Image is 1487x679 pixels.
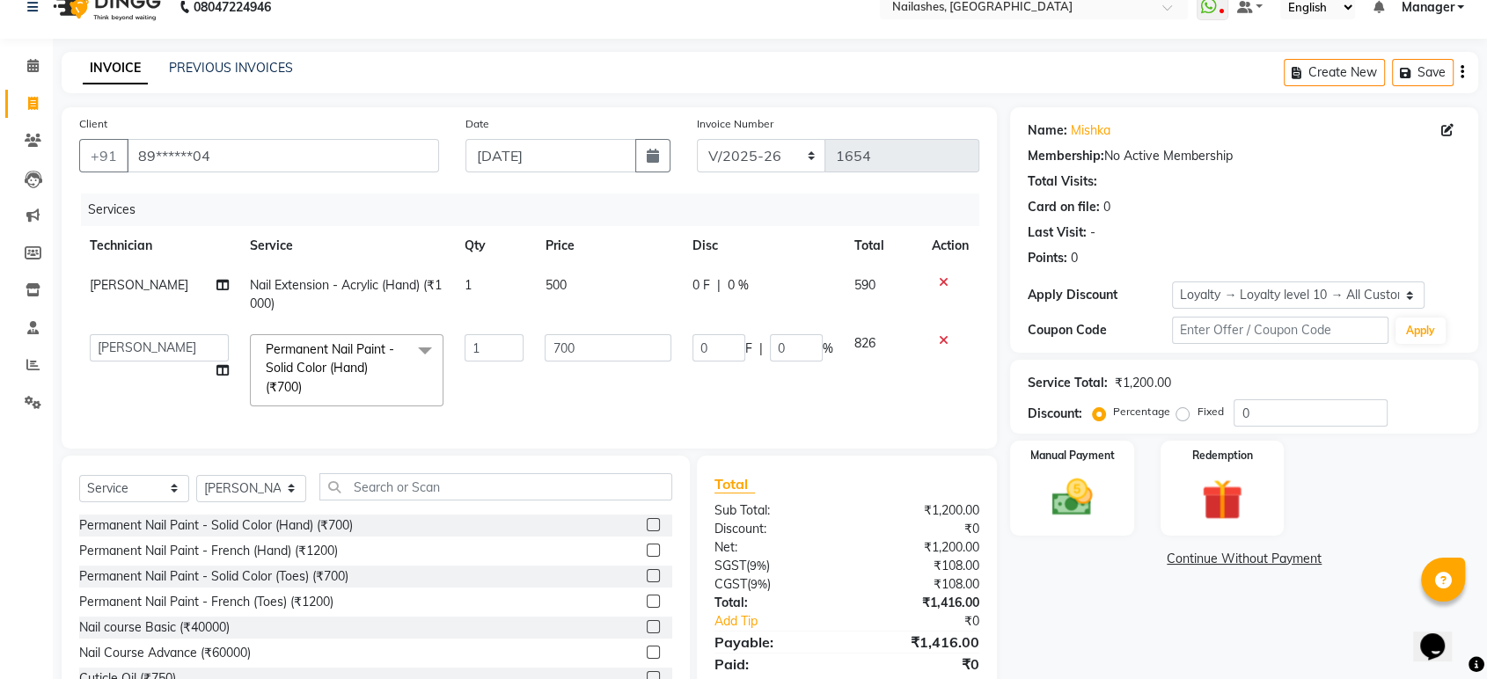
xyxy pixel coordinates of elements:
div: Coupon Code [1028,321,1172,339]
label: Fixed [1197,404,1223,420]
input: Enter Offer / Coupon Code [1172,317,1388,344]
div: Net: [701,538,847,557]
div: Total: [701,594,847,612]
span: F [745,339,752,358]
button: Apply [1395,318,1446,344]
span: 0 % [728,276,749,295]
input: Search by Name/Mobile/Email/Code [127,139,439,172]
span: 500 [545,277,566,293]
div: ₹0 [871,612,993,631]
a: Add Tip [701,612,871,631]
div: Sub Total: [701,501,847,520]
th: Total [844,226,921,266]
div: Apply Discount [1028,286,1172,304]
label: Manual Payment [1030,448,1115,464]
div: Discount: [701,520,847,538]
div: ₹1,200.00 [1115,374,1170,392]
a: x [302,379,310,395]
span: Total [714,475,755,493]
a: INVOICE [83,53,148,84]
th: Qty [454,226,534,266]
th: Price [534,226,682,266]
div: Membership: [1028,147,1104,165]
label: Redemption [1191,448,1252,464]
div: Total Visits: [1028,172,1097,191]
img: _gift.svg [1189,474,1255,525]
th: Technician [79,226,239,266]
div: No Active Membership [1028,147,1461,165]
label: Client [79,116,107,132]
div: Name: [1028,121,1067,140]
div: Payable: [701,632,847,653]
span: % [823,339,833,358]
span: 0 F [692,276,710,295]
button: Save [1392,59,1454,86]
input: Search or Scan [319,473,672,500]
th: Service [239,226,454,266]
img: _cash.svg [1039,474,1105,521]
span: 826 [854,335,875,351]
div: - [1090,223,1095,242]
div: ₹1,416.00 [847,594,993,612]
button: Create New [1284,59,1385,86]
span: | [759,339,763,358]
div: ₹108.00 [847,557,993,575]
div: Points: [1028,249,1067,267]
button: +91 [79,139,128,172]
span: CGST [714,576,747,592]
span: 590 [854,277,875,293]
a: Mishka [1071,121,1110,140]
span: [PERSON_NAME] [90,277,188,293]
span: Permanent Nail Paint - Solid Color (Hand) (₹700) [266,341,394,395]
div: Nail Course Advance (₹60000) [79,644,251,662]
div: ( ) [701,575,847,594]
label: Percentage [1113,404,1169,420]
div: Permanent Nail Paint - French (Hand) (₹1200) [79,542,338,560]
a: Continue Without Payment [1014,550,1475,568]
div: Service Total: [1028,374,1108,392]
div: ₹108.00 [847,575,993,594]
a: PREVIOUS INVOICES [169,60,293,76]
div: Permanent Nail Paint - Solid Color (Toes) (₹700) [79,567,348,586]
div: 0 [1071,249,1078,267]
div: ₹1,200.00 [847,538,993,557]
div: ₹0 [847,520,993,538]
span: | [717,276,721,295]
div: Permanent Nail Paint - Solid Color (Hand) (₹700) [79,516,353,535]
label: Date [465,116,489,132]
div: ₹0 [847,653,993,675]
iframe: chat widget [1413,609,1469,661]
div: ₹1,200.00 [847,501,993,520]
div: Permanent Nail Paint - French (Toes) (₹1200) [79,593,333,611]
div: ( ) [701,557,847,575]
div: Last Visit: [1028,223,1087,242]
div: Card on file: [1028,198,1100,216]
div: Services [81,193,993,226]
div: Paid: [701,653,847,675]
div: Nail course Basic (₹40000) [79,618,230,637]
div: Discount: [1028,405,1082,423]
span: 9% [750,559,766,573]
span: Nail Extension - Acrylic (Hand) (₹1000) [250,277,442,311]
th: Disc [682,226,844,266]
th: Action [921,226,979,266]
span: 9% [751,577,767,591]
label: Invoice Number [697,116,773,132]
span: 1 [465,277,472,293]
div: 0 [1103,198,1110,216]
span: SGST [714,558,746,573]
div: ₹1,416.00 [847,632,993,653]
